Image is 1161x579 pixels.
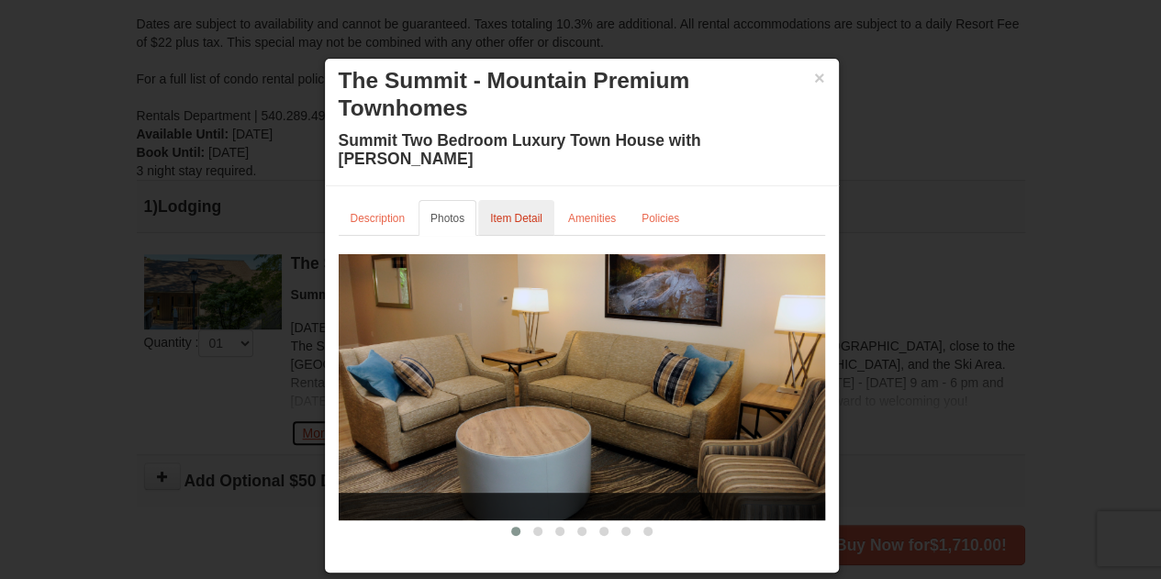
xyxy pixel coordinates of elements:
[642,212,679,225] small: Policies
[556,200,628,236] a: Amenities
[814,69,825,87] button: ×
[339,67,825,122] h3: The Summit - Mountain Premium Townhomes
[630,200,691,236] a: Policies
[339,200,417,236] a: Description
[419,200,476,236] a: Photos
[339,254,825,520] img: 18876286-202-fb468a36.png
[490,212,542,225] small: Item Detail
[568,212,616,225] small: Amenities
[478,200,554,236] a: Item Detail
[339,131,825,168] h4: Summit Two Bedroom Luxury Town House with [PERSON_NAME]
[351,212,405,225] small: Description
[430,212,464,225] small: Photos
